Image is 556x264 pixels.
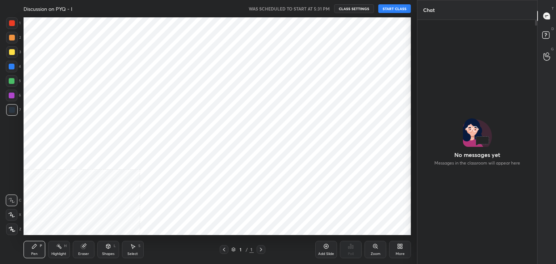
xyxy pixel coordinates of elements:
div: 5 [6,75,21,87]
div: Shapes [102,252,114,256]
p: G [551,46,554,52]
p: D [551,26,554,31]
h5: WAS SCHEDULED TO START AT 5:31 PM [249,5,330,12]
div: Add Slide [318,252,334,256]
div: 4 [6,61,21,72]
div: 7 [6,104,21,116]
div: H [64,244,67,248]
button: CLASS SETTINGS [334,4,374,13]
div: S [138,244,140,248]
div: 1 [249,246,254,253]
div: / [246,247,248,252]
div: Highlight [51,252,66,256]
div: 1 [237,247,244,252]
p: Chat [417,0,441,20]
div: Zoom [371,252,380,256]
div: Eraser [78,252,89,256]
div: P [40,244,42,248]
div: C [6,195,21,206]
div: X [6,209,21,221]
div: Select [127,252,138,256]
div: More [396,252,405,256]
div: Z [6,223,21,235]
h4: Discussion on PYQ - I [24,5,72,12]
div: 3 [6,46,21,58]
button: START CLASS [378,4,411,13]
div: 1 [6,17,21,29]
div: 2 [6,32,21,43]
div: Pen [31,252,38,256]
p: T [552,6,554,11]
div: 6 [6,90,21,101]
div: L [114,244,116,248]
